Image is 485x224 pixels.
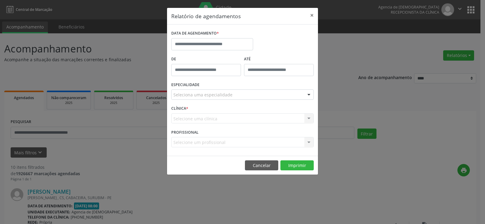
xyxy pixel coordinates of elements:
button: Cancelar [245,160,278,171]
span: Seleciona uma especialidade [173,92,232,98]
label: ATÉ [244,55,314,64]
button: Close [306,8,318,23]
button: Imprimir [280,160,314,171]
h5: Relatório de agendamentos [171,12,241,20]
label: De [171,55,241,64]
label: DATA DE AGENDAMENTO [171,29,219,38]
label: CLÍNICA [171,104,188,113]
label: ESPECIALIDADE [171,80,199,90]
label: PROFISSIONAL [171,128,199,137]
